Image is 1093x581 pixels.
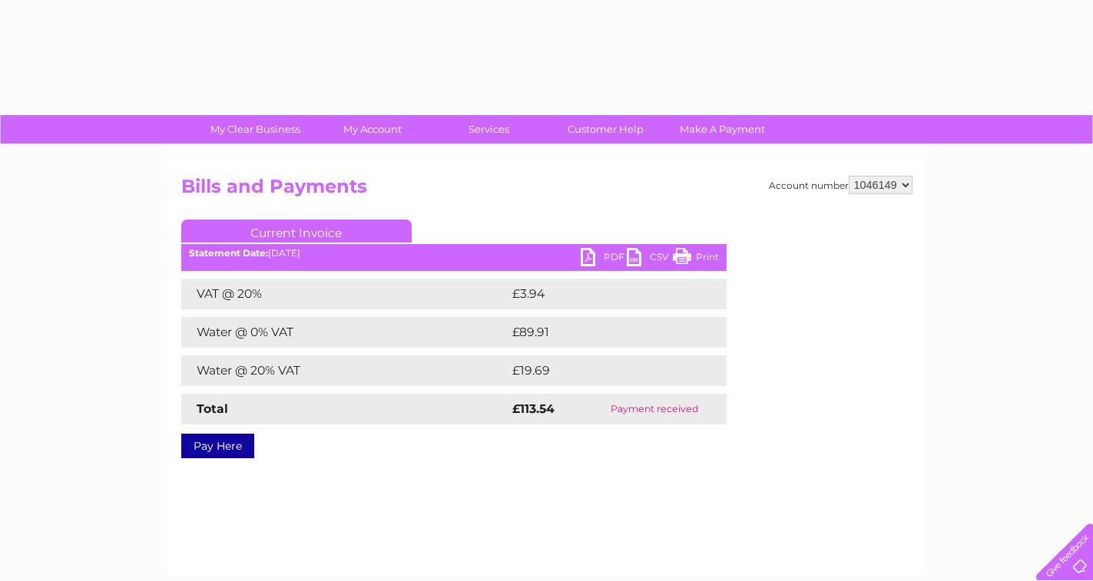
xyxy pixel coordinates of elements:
strong: £113.54 [512,401,555,416]
div: Account number [769,176,912,194]
a: My Clear Business [192,115,319,144]
a: Pay Here [181,434,254,458]
b: Statement Date: [189,247,268,259]
a: Customer Help [542,115,669,144]
a: Make A Payment [659,115,786,144]
a: My Account [309,115,436,144]
td: £3.94 [508,279,691,309]
td: Water @ 20% VAT [181,355,508,386]
td: £19.69 [508,355,695,386]
a: Services [426,115,552,144]
strong: Total [197,401,228,416]
a: CSV [627,248,673,270]
td: £89.91 [508,317,694,348]
td: Water @ 0% VAT [181,317,508,348]
h2: Bills and Payments [181,176,912,205]
div: [DATE] [181,248,727,259]
a: Current Invoice [181,220,412,243]
a: PDF [581,248,627,270]
a: Print [673,248,719,270]
td: Payment received [583,394,726,424]
td: VAT @ 20% [181,279,508,309]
